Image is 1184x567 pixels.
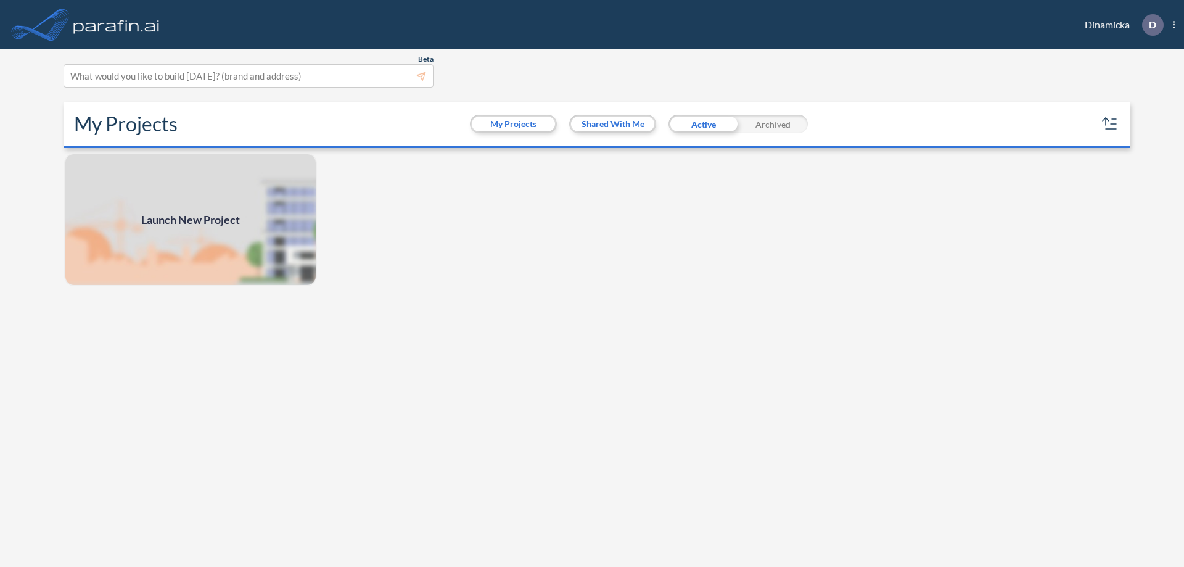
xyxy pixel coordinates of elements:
[74,112,178,136] h2: My Projects
[571,117,654,131] button: Shared With Me
[1149,19,1156,30] p: D
[71,12,162,37] img: logo
[1066,14,1175,36] div: Dinamicka
[64,153,317,286] img: add
[64,153,317,286] a: Launch New Project
[418,54,434,64] span: Beta
[668,115,738,133] div: Active
[472,117,555,131] button: My Projects
[1100,114,1120,134] button: sort
[738,115,808,133] div: Archived
[141,212,240,228] span: Launch New Project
